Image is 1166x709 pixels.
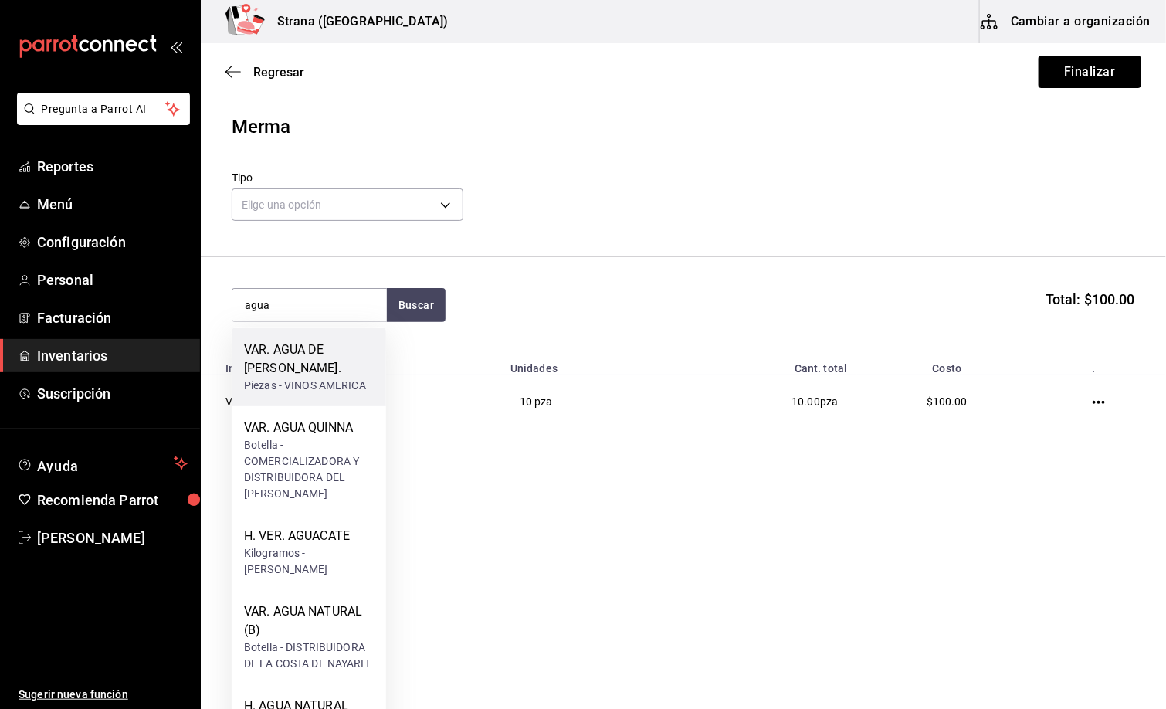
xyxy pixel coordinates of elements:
[857,353,1038,375] th: Costo
[232,188,463,221] div: Elige una opción
[265,12,448,31] h3: Strana ([GEOGRAPHIC_DATA])
[170,40,182,53] button: open_drawer_menu
[253,65,304,80] span: Regresar
[11,112,190,128] a: Pregunta a Parrot AI
[201,353,501,375] th: Insumo
[244,545,374,578] div: Kilogramos - [PERSON_NAME]
[1046,289,1135,310] span: Total: $100.00
[17,93,190,125] button: Pregunta a Parrot AI
[501,375,663,429] td: 10 pza
[232,173,463,184] label: Tipo
[37,454,168,473] span: Ayuda
[37,383,188,404] span: Suscripción
[387,288,446,322] button: Buscar
[244,602,374,639] div: VAR. AGUA NATURAL (B)
[37,232,188,253] span: Configuración
[37,528,188,548] span: [PERSON_NAME]
[37,345,188,366] span: Inventarios
[232,289,387,321] input: Buscar insumo
[37,156,188,177] span: Reportes
[37,270,188,290] span: Personal
[244,527,374,545] div: H. VER. AGUACATE
[244,341,374,378] div: VAR. AGUA DE [PERSON_NAME].
[42,101,166,117] span: Pregunta a Parrot AI
[37,307,188,328] span: Facturación
[663,375,856,429] td: pza
[663,353,856,375] th: Cant. total
[19,687,188,703] span: Sugerir nueva función
[1037,353,1166,375] th: .
[244,437,374,502] div: Botella - COMERCIALIZADORA Y DISTRIBUIDORA DEL [PERSON_NAME]
[791,395,820,408] span: 10.00
[501,353,663,375] th: Unidades
[201,375,501,429] td: VAR. PANTUFLAS
[37,194,188,215] span: Menú
[927,395,968,408] span: $100.00
[244,378,374,394] div: Piezas - VINOS AMERICA
[225,65,304,80] button: Regresar
[244,419,374,437] div: VAR. AGUA QUINNA
[232,113,1135,141] div: Merma
[37,490,188,511] span: Recomienda Parrot
[1039,56,1141,88] button: Finalizar
[244,639,374,672] div: Botella - DISTRIBUIDORA DE LA COSTA DE NAYARIT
